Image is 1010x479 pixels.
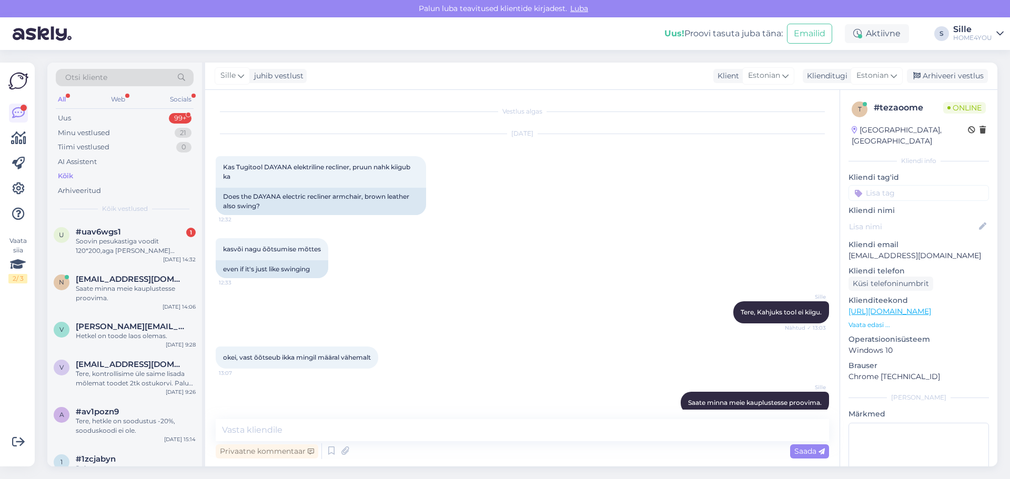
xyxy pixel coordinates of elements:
[934,26,949,41] div: S
[849,221,977,232] input: Lisa nimi
[858,105,862,113] span: t
[216,260,328,278] div: even if it's just like swinging
[76,464,196,473] div: Palun
[56,93,68,106] div: All
[849,295,989,306] p: Klienditeekond
[216,129,829,138] div: [DATE]
[8,274,27,283] div: 2 / 3
[953,25,992,34] div: Sille
[856,70,888,81] span: Estonian
[953,25,1004,42] a: SilleHOME4YOU
[58,113,71,124] div: Uus
[250,70,304,81] div: juhib vestlust
[76,322,185,331] span: veronika.mahhova@hotmail.com
[849,239,989,250] p: Kliendi email
[803,70,847,81] div: Klienditugi
[849,334,989,345] p: Operatsioonisüsteem
[102,204,148,213] span: Kõik vestlused
[164,435,196,443] div: [DATE] 15:14
[65,72,107,83] span: Otsi kliente
[219,216,258,223] span: 12:32
[60,458,63,466] span: 1
[216,107,829,116] div: Vestlus algas
[786,293,826,301] span: Sille
[849,360,989,371] p: Brauser
[76,331,196,341] div: Hetkel on toode laos olemas.
[8,71,28,91] img: Askly Logo
[58,171,73,181] div: Kõik
[664,28,684,38] b: Uus!
[852,125,968,147] div: [GEOGRAPHIC_DATA], [GEOGRAPHIC_DATA]
[58,142,109,152] div: Tiimi vestlused
[168,93,194,106] div: Socials
[849,266,989,277] p: Kliendi telefon
[216,188,426,215] div: Does the DAYANA electric recliner armchair, brown leather also swing?
[849,185,989,201] input: Lisa tag
[849,320,989,330] p: Vaata edasi ...
[794,446,825,456] span: Saada
[219,369,258,377] span: 13:07
[59,363,64,371] span: v
[874,101,943,114] div: # tezaoome
[664,27,783,40] div: Proovi tasuta juba täna:
[58,128,110,138] div: Minu vestlused
[58,186,101,196] div: Arhiveeritud
[223,353,371,361] span: okei, vast õõtseub ikka mingil määral vähemalt
[785,324,826,332] span: Nähtud ✓ 13:03
[59,231,64,239] span: u
[76,237,196,256] div: Soovin pesukastiga voodit 120*200,aga [PERSON_NAME] peatsita
[216,444,318,458] div: Privaatne kommentaar
[8,236,27,283] div: Vaata siia
[748,70,780,81] span: Estonian
[76,360,185,369] span: veronichka3@icloud.com
[175,128,191,138] div: 21
[849,409,989,420] p: Märkmed
[76,284,196,303] div: Saate minna meie kauplustesse proovima.
[849,371,989,382] p: Chrome [TECHNICAL_ID]
[907,69,988,83] div: Arhiveeri vestlus
[849,205,989,216] p: Kliendi nimi
[58,157,97,167] div: AI Assistent
[163,303,196,311] div: [DATE] 14:06
[943,102,986,114] span: Online
[176,142,191,152] div: 0
[786,383,826,391] span: Sille
[166,388,196,396] div: [DATE] 9:26
[567,4,591,13] span: Luba
[849,250,989,261] p: [EMAIL_ADDRESS][DOMAIN_NAME]
[76,407,119,416] span: #av1pozn9
[219,279,258,287] span: 12:33
[223,245,321,253] span: kasvõi nagu õõtsumise mõttes
[169,113,191,124] div: 99+
[76,369,196,388] div: Tere, kontrollisime üle saime lisada mõlemat toodet 2tk ostukorvi. Palun tehke arvutile restart. ...
[220,70,236,81] span: Sille
[223,163,412,180] span: Kas Tugitool DAYANA elektriline recliner, pruun nahk kiigub ka
[849,393,989,402] div: [PERSON_NAME]
[76,274,185,284] span: neemsalu.neemsalu@gmail.com
[163,256,196,263] div: [DATE] 14:32
[688,399,822,406] span: Saate minna meie kauplustesse proovima.
[166,341,196,349] div: [DATE] 9:28
[849,277,933,291] div: Küsi telefoninumbrit
[76,454,116,464] span: #1zcjabyn
[713,70,739,81] div: Klient
[59,325,64,333] span: v
[845,24,909,43] div: Aktiivne
[953,34,992,42] div: HOME4YOU
[849,307,931,316] a: [URL][DOMAIN_NAME]
[76,416,196,435] div: Tere, hetkle on soodustus -20%, sooduskoodi ei ole.
[59,411,64,419] span: a
[849,345,989,356] p: Windows 10
[186,228,196,237] div: 1
[59,278,64,286] span: n
[741,308,822,316] span: Tere, Kahjuks tool ei kiigu.
[849,156,989,166] div: Kliendi info
[787,24,832,44] button: Emailid
[109,93,127,106] div: Web
[849,172,989,183] p: Kliendi tag'id
[76,227,121,237] span: #uav6wgs1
